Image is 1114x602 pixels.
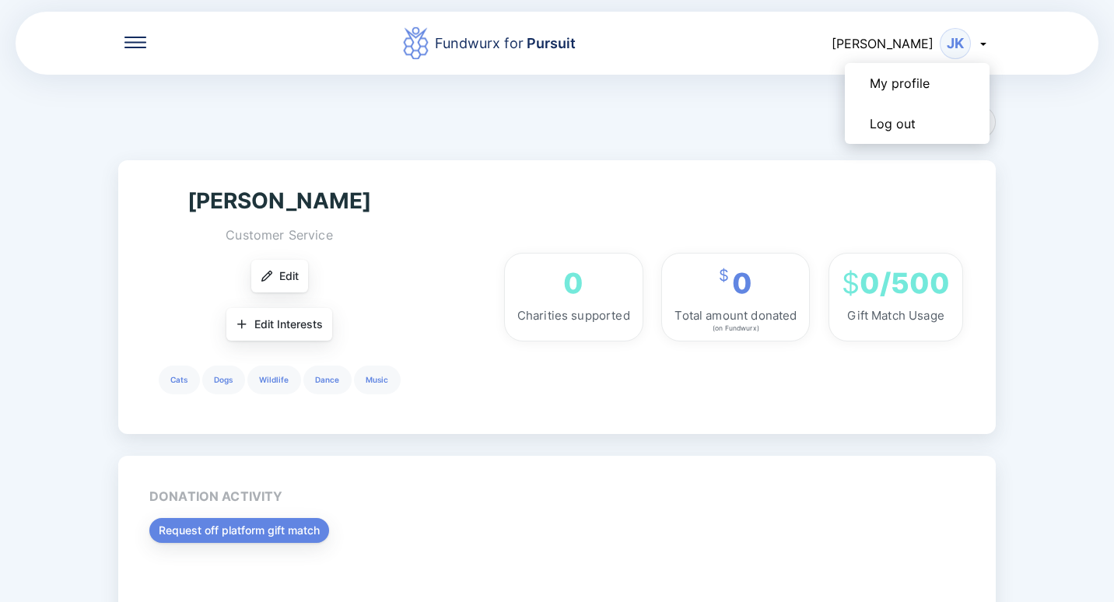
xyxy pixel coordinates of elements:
[870,116,916,131] div: Log out
[214,373,233,387] p: Dogs
[259,373,289,387] p: Wildlife
[435,33,576,54] div: Fundwurx for
[524,35,576,51] span: Pursuit
[832,36,934,51] span: [PERSON_NAME]
[842,266,860,300] span: $
[870,75,930,91] div: My profile
[226,226,332,244] div: Customer Service
[719,266,729,285] span: $
[315,373,339,387] p: Dance
[170,373,187,387] p: Cats
[366,373,388,387] p: Music
[149,487,283,506] div: Donation activity
[149,518,329,543] button: Request off platform gift match
[719,266,752,300] div: 0
[674,306,797,325] div: Total amount donated
[159,523,320,538] span: Request off platform gift match
[187,191,372,210] div: [PERSON_NAME]
[842,266,950,300] div: 0/500
[847,306,944,325] div: Gift Match Usage
[279,268,299,284] span: Edit
[251,260,308,292] button: Edit
[713,319,759,338] div: (on Fundwurx)
[254,317,323,332] span: Edit Interests
[517,306,630,325] div: Charities supported
[226,308,332,341] button: Edit Interests
[940,28,971,59] div: JK
[563,266,583,300] div: 0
